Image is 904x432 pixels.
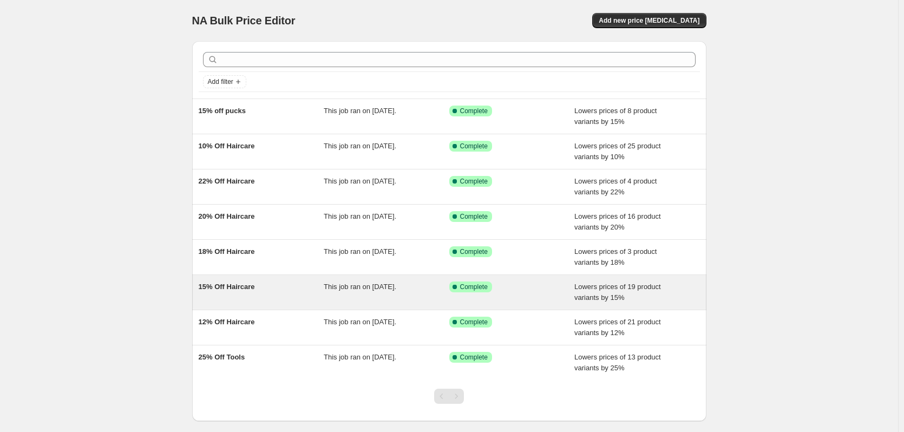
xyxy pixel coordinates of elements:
span: NA Bulk Price Editor [192,15,296,27]
span: 15% off pucks [199,107,246,115]
span: Lowers prices of 13 product variants by 25% [574,353,661,372]
span: Lowers prices of 8 product variants by 15% [574,107,657,126]
span: Complete [460,177,488,186]
button: Add filter [203,75,246,88]
span: This job ran on [DATE]. [324,212,396,220]
span: Lowers prices of 19 product variants by 15% [574,283,661,302]
span: Complete [460,247,488,256]
span: Complete [460,283,488,291]
span: Lowers prices of 25 product variants by 10% [574,142,661,161]
span: Lowers prices of 3 product variants by 18% [574,247,657,266]
span: Complete [460,318,488,326]
span: Lowers prices of 16 product variants by 20% [574,212,661,231]
span: 18% Off Haircare [199,247,255,256]
span: This job ran on [DATE]. [324,107,396,115]
span: This job ran on [DATE]. [324,247,396,256]
span: Add filter [208,77,233,86]
nav: Pagination [434,389,464,404]
span: This job ran on [DATE]. [324,142,396,150]
span: 20% Off Haircare [199,212,255,220]
span: Lowers prices of 21 product variants by 12% [574,318,661,337]
span: Complete [460,142,488,150]
span: Add new price [MEDICAL_DATA] [599,16,699,25]
span: This job ran on [DATE]. [324,177,396,185]
span: Complete [460,212,488,221]
span: Complete [460,353,488,362]
span: This job ran on [DATE]. [324,353,396,361]
button: Add new price [MEDICAL_DATA] [592,13,706,28]
span: Complete [460,107,488,115]
span: 22% Off Haircare [199,177,255,185]
span: Lowers prices of 4 product variants by 22% [574,177,657,196]
span: 25% Off Tools [199,353,245,361]
span: 10% Off Haircare [199,142,255,150]
span: This job ran on [DATE]. [324,318,396,326]
span: 12% Off Haircare [199,318,255,326]
span: 15% Off Haircare [199,283,255,291]
span: This job ran on [DATE]. [324,283,396,291]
